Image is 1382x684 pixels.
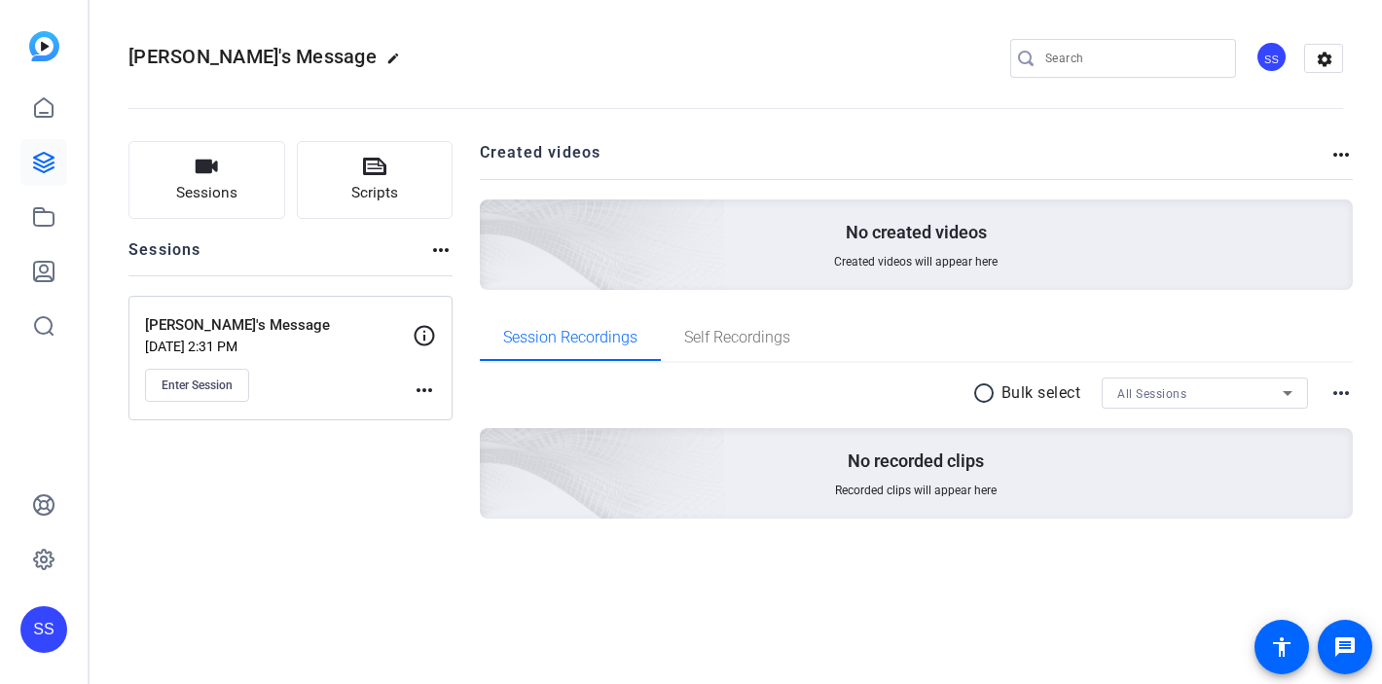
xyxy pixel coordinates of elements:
[128,141,285,219] button: Sessions
[351,182,398,204] span: Scripts
[1255,41,1288,73] div: SS
[503,330,637,345] span: Session Recordings
[145,314,413,337] p: [PERSON_NAME]'s Message
[1333,635,1357,659] mat-icon: message
[480,141,1330,179] h2: Created videos
[684,330,790,345] span: Self Recordings
[386,52,410,75] mat-icon: edit
[1001,381,1081,405] p: Bulk select
[835,483,997,498] span: Recorded clips will appear here
[176,182,237,204] span: Sessions
[1329,381,1353,405] mat-icon: more_horiz
[128,45,377,68] span: [PERSON_NAME]'s Message
[972,381,1001,405] mat-icon: radio_button_unchecked
[1117,387,1186,401] span: All Sessions
[128,238,201,275] h2: Sessions
[162,378,233,393] span: Enter Session
[297,141,454,219] button: Scripts
[1305,45,1344,74] mat-icon: settings
[1329,143,1353,166] mat-icon: more_horiz
[20,606,67,653] div: SS
[834,254,998,270] span: Created videos will appear here
[846,221,987,244] p: No created videos
[1045,47,1220,70] input: Search
[262,7,726,429] img: Creted videos background
[145,369,249,402] button: Enter Session
[1255,41,1290,75] ngx-avatar: Studio Support
[262,235,726,658] img: embarkstudio-empty-session.png
[429,238,453,262] mat-icon: more_horiz
[145,339,413,354] p: [DATE] 2:31 PM
[1270,635,1293,659] mat-icon: accessibility
[413,378,436,402] mat-icon: more_horiz
[29,31,59,61] img: blue-gradient.svg
[848,450,984,473] p: No recorded clips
